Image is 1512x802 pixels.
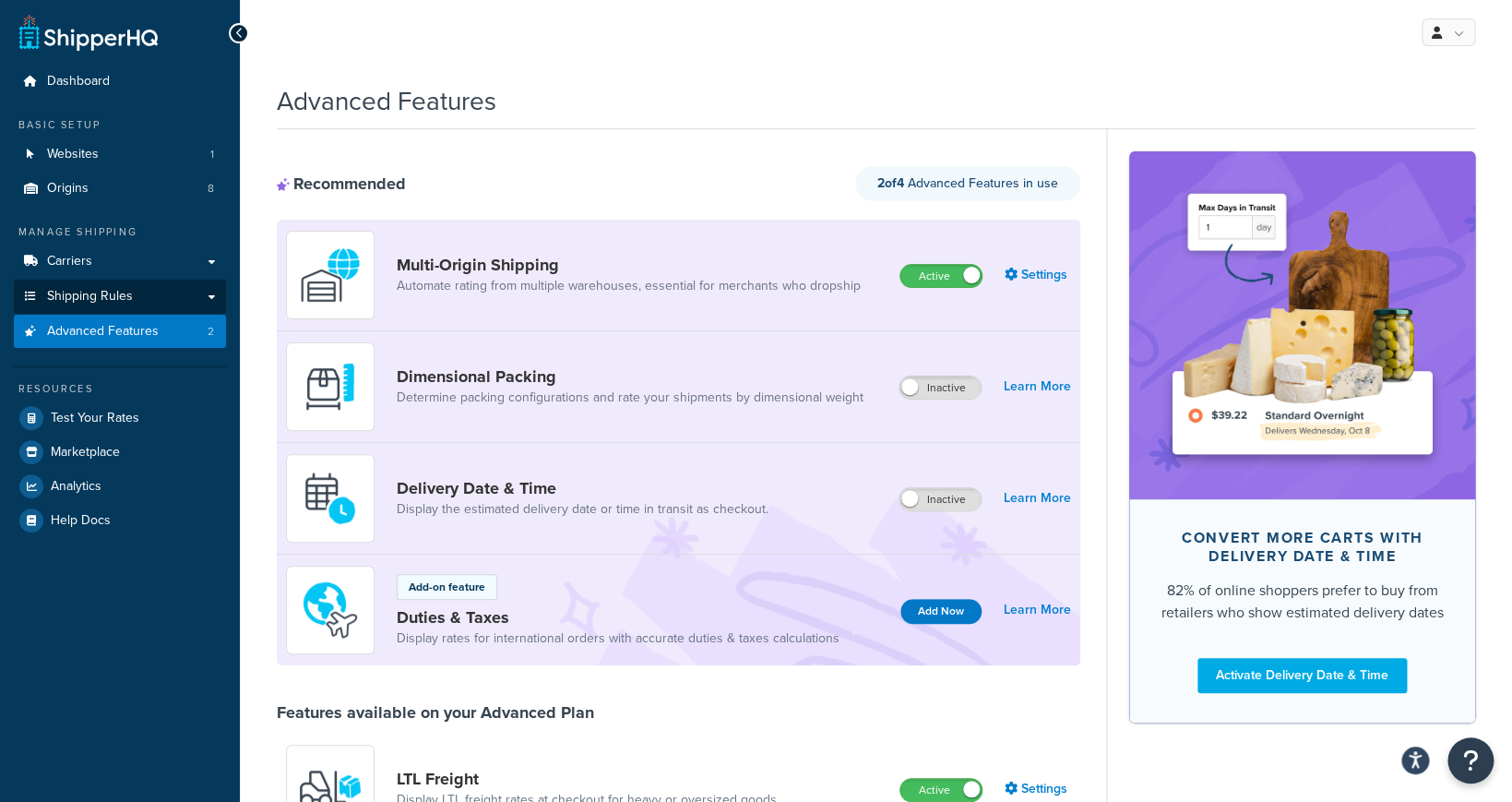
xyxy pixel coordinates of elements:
[14,224,226,240] div: Manage Shipping
[277,702,594,723] div: Features available on your Advanced Plan
[1447,737,1494,784] button: Open Resource Center
[298,354,363,419] img: DTVBYsAAAAAASUVORK5CYII=
[51,479,101,495] span: Analytics
[47,254,92,269] span: Carriers
[1157,179,1447,471] img: feature-image-ddt-36eae7f7280da8017bfb280eaccd9c446f90b1fe08728e4019434db127062ab4.png
[14,245,226,279] a: Carriers
[298,243,363,307] img: WatD5o0RtDAAAAAElFTkSuQmCC
[877,174,1058,193] span: Advanced Features in use
[14,172,226,206] li: Origins
[397,389,863,407] a: Determine packing configurations and rate your shipments by dimensional weight
[397,500,768,519] a: Display the estimated delivery date or time in transit as checkout.
[899,488,981,510] label: Inactive
[277,83,496,119] h1: Advanced Features
[14,172,226,206] a: Origins8
[298,466,363,531] img: gfkeb5ejjkALwAAAABJRU5ErkJggg==
[14,470,226,503] a: Analytics
[397,478,768,498] a: Delivery Date & Time
[14,315,226,349] a: Advanced Features2
[1004,374,1071,400] a: Learn More
[208,324,214,340] span: 2
[47,74,110,90] span: Dashboard
[1005,776,1071,802] a: Settings
[51,445,120,461] span: Marketplace
[1159,580,1446,624] div: 82% of online shoppers prefer to buy from retailers who show estimated delivery dates
[210,147,214,162] span: 1
[409,579,485,595] p: Add-on feature
[877,174,904,193] strong: 2 of 4
[1004,485,1071,511] a: Learn More
[397,607,839,628] a: Duties & Taxes
[14,138,226,172] li: Websites
[397,629,839,648] a: Display rates for international orders with accurate duties & taxes calculations
[1005,262,1071,288] a: Settings
[47,181,89,197] span: Origins
[900,265,982,287] label: Active
[14,138,226,172] a: Websites1
[277,174,406,194] div: Recommended
[14,315,226,349] li: Advanced Features
[1197,658,1407,693] a: Activate Delivery Date & Time
[397,255,861,275] a: Multi-Origin Shipping
[47,324,159,340] span: Advanced Features
[14,381,226,397] div: Resources
[900,779,982,801] label: Active
[47,147,99,162] span: Websites
[14,280,226,314] a: Shipping Rules
[900,599,982,624] button: Add Now
[899,377,981,399] label: Inactive
[51,411,139,426] span: Test Your Rates
[14,401,226,435] a: Test Your Rates
[14,504,226,537] a: Help Docs
[397,277,861,295] a: Automate rating from multiple warehouses, essential for merchants who dropship
[397,366,863,387] a: Dimensional Packing
[51,513,111,529] span: Help Docs
[14,65,226,99] a: Dashboard
[14,436,226,469] a: Marketplace
[47,289,133,305] span: Shipping Rules
[298,578,363,642] img: icon-duo-feat-landed-cost-7136b061.png
[1004,597,1071,623] a: Learn More
[14,117,226,133] div: Basic Setup
[208,181,214,197] span: 8
[1159,529,1446,566] div: Convert more carts with delivery date & time
[397,769,777,789] a: LTL Freight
